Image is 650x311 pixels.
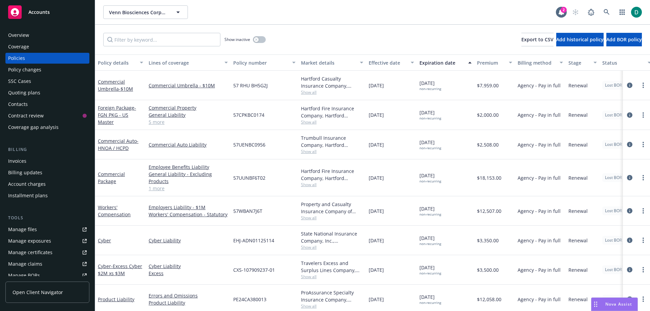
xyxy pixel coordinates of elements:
[233,237,274,244] span: EHJ-ADN01125114
[301,303,363,309] span: Show all
[5,247,89,258] a: Manage certificates
[5,76,89,87] a: SSC Cases
[8,110,44,121] div: Contract review
[5,259,89,269] a: Manage claims
[477,237,499,244] span: $3,350.00
[8,224,37,235] div: Manage files
[518,141,561,148] span: Agency - Pay in full
[98,296,134,303] a: Product Liability
[477,174,501,181] span: $18,153.00
[98,105,136,125] a: Foreign Package
[626,266,634,274] a: circleInformation
[417,54,474,71] button: Expiration date
[98,105,136,125] span: - FGN PKG - US Master
[369,237,384,244] span: [DATE]
[301,75,363,89] div: Hartford Casualty Insurance Company, Hartford Insurance Group
[631,7,642,18] img: photo
[5,236,89,246] span: Manage exposures
[419,59,464,66] div: Expiration date
[98,138,138,151] a: Commercial Auto
[419,80,441,91] span: [DATE]
[366,54,417,71] button: Effective date
[605,112,622,118] span: Lost BOR
[615,5,629,19] a: Switch app
[477,59,505,66] div: Premium
[98,171,125,184] a: Commercial Package
[301,230,363,244] div: State National Insurance Company, Inc., [PERSON_NAME] Insurance, CFC Underwriting, CRC Group
[233,207,262,215] span: 57WBAN7J6T
[224,37,250,42] span: Show inactive
[518,237,561,244] span: Agency - Pay in full
[369,82,384,89] span: [DATE]
[518,296,561,303] span: Agency - Pay in full
[8,167,42,178] div: Billing updates
[149,59,220,66] div: Lines of coverage
[569,5,582,19] a: Start snowing
[5,122,89,133] a: Coverage gap analysis
[419,109,441,120] span: [DATE]
[301,105,363,119] div: Hartford Fire Insurance Company, Hartford Insurance Group
[149,299,228,306] a: Product Liability
[626,295,634,303] a: circleInformation
[8,76,31,87] div: SSC Cases
[8,53,25,64] div: Policies
[568,82,588,89] span: Renewal
[584,5,598,19] a: Report a Bug
[8,270,40,281] div: Manage BORs
[477,141,499,148] span: $2,508.00
[298,54,366,71] button: Market details
[95,54,146,71] button: Policy details
[369,207,384,215] span: [DATE]
[98,237,111,244] a: Cyber
[477,111,499,118] span: $2,000.00
[301,260,363,274] div: Travelers Excess and Surplus Lines Company, Travelers Insurance, Corvus Insurance (Travelers), CR...
[521,36,554,43] span: Export to CSV
[149,204,228,211] a: Employers Liability - $1M
[518,266,561,273] span: Agency - Pay in full
[518,111,561,118] span: Agency - Pay in full
[477,266,499,273] span: $3,500.00
[149,237,228,244] a: Cyber Liability
[369,59,407,66] div: Effective date
[149,163,228,171] a: Employee Benefits Liability
[605,296,622,302] span: Lost BOR
[419,264,441,275] span: [DATE]
[5,156,89,166] a: Invoices
[13,289,63,296] span: Open Client Navigator
[477,296,501,303] span: $12,058.00
[233,111,264,118] span: 57CPKBC0174
[5,41,89,52] a: Coverage
[149,118,228,126] a: 5 more
[369,174,384,181] span: [DATE]
[98,59,136,66] div: Policy details
[5,215,89,221] div: Tools
[419,87,441,91] div: non-recurring
[605,267,622,273] span: Lost BOR
[233,296,266,303] span: PE24CA380013
[605,301,632,307] span: Nova Assist
[5,224,89,235] a: Manage files
[626,207,634,215] a: circleInformation
[419,242,441,246] div: non-recurring
[301,244,363,250] span: Show all
[568,266,588,273] span: Renewal
[605,237,622,243] span: Lost BOR
[605,175,622,181] span: Lost BOR
[419,205,441,217] span: [DATE]
[8,236,51,246] div: Manage exposures
[568,296,588,303] span: Renewal
[419,146,441,150] div: non-recurring
[568,59,589,66] div: Stage
[5,167,89,178] a: Billing updates
[8,30,29,41] div: Overview
[28,9,50,15] span: Accounts
[149,270,228,277] a: Excess
[149,141,228,148] a: Commercial Auto Liability
[521,33,554,46] button: Export to CSV
[5,53,89,64] a: Policies
[301,134,363,149] div: Trumbull Insurance Company, Hartford Insurance Group
[477,82,499,89] span: $7,959.00
[149,82,228,89] a: Commercial Umbrella - $10M
[98,263,142,276] span: - Excess Cyber $2M xs $3M
[639,295,647,303] a: more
